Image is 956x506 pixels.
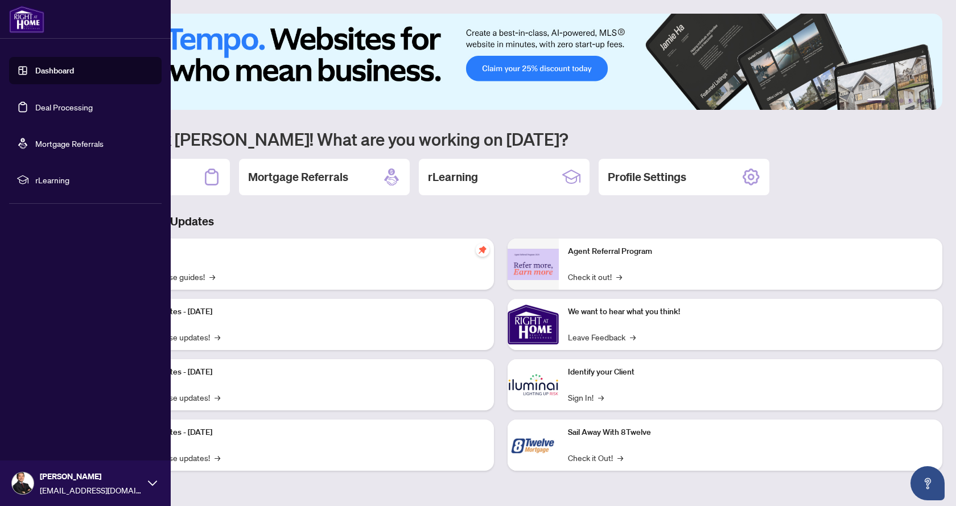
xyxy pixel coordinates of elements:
[568,306,933,318] p: We want to hear what you think!
[215,391,220,404] span: →
[508,359,559,410] img: Identify your Client
[608,169,686,185] h2: Profile Settings
[917,98,922,103] button: 5
[890,98,895,103] button: 2
[568,366,933,379] p: Identify your Client
[59,14,942,110] img: Slide 0
[508,299,559,350] img: We want to hear what you think!
[428,169,478,185] h2: rLearning
[119,245,485,258] p: Self-Help
[926,98,931,103] button: 6
[630,331,636,343] span: →
[899,98,904,103] button: 3
[9,6,44,33] img: logo
[119,306,485,318] p: Platform Updates - [DATE]
[616,270,622,283] span: →
[908,98,913,103] button: 4
[40,470,142,483] span: [PERSON_NAME]
[215,451,220,464] span: →
[119,426,485,439] p: Platform Updates - [DATE]
[215,331,220,343] span: →
[476,243,489,257] span: pushpin
[209,270,215,283] span: →
[35,138,104,149] a: Mortgage Referrals
[568,451,623,464] a: Check it Out!→
[568,331,636,343] a: Leave Feedback→
[508,249,559,280] img: Agent Referral Program
[568,245,933,258] p: Agent Referral Program
[12,472,34,494] img: Profile Icon
[568,270,622,283] a: Check it out!→
[617,451,623,464] span: →
[248,169,348,185] h2: Mortgage Referrals
[119,366,485,379] p: Platform Updates - [DATE]
[35,174,154,186] span: rLearning
[508,419,559,471] img: Sail Away With 8Twelve
[59,213,942,229] h3: Brokerage & Industry Updates
[59,128,942,150] h1: Welcome back [PERSON_NAME]! What are you working on [DATE]?
[598,391,604,404] span: →
[568,391,604,404] a: Sign In!→
[910,466,945,500] button: Open asap
[40,484,142,496] span: [EMAIL_ADDRESS][DOMAIN_NAME]
[568,426,933,439] p: Sail Away With 8Twelve
[35,102,93,112] a: Deal Processing
[35,65,74,76] a: Dashboard
[867,98,885,103] button: 1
